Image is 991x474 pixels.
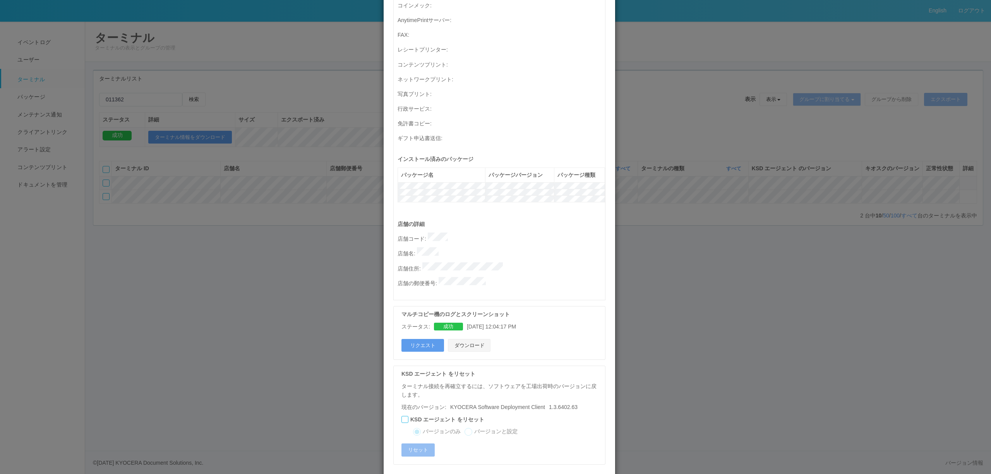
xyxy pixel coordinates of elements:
div: パッケージ種類 [557,171,602,179]
p: ステータス: [401,323,430,331]
p: 写真プリント : [398,88,605,99]
button: ダウンロード [448,339,490,352]
p: コンテンツプリント : [398,58,605,69]
button: リクエスト [401,339,444,352]
p: AnytimePrintサーバー : [398,14,605,25]
p: FAX : [398,29,605,39]
p: 店舗コード : [398,233,605,243]
p: ターミナル接続を再確立するには、ソフトウェアを工場出荷時のバージョンに戻します。 [401,382,601,399]
label: バージョンと設定 [474,428,518,436]
p: 免許書コピー : [398,117,605,128]
p: 店舗の詳細 [398,220,605,228]
p: 現在のバージョン: [401,403,601,411]
p: レシートプリンター : [398,43,605,54]
p: 店舗住所 : [398,262,605,273]
div: パッケージバージョン [489,171,551,179]
p: ネットワークプリント : [398,73,605,84]
p: 店舗の郵便番号 : [398,277,605,288]
p: マルチコピー機のログとスクリーンショット [401,310,601,318]
label: バージョンのみ [423,428,461,436]
p: ギフト申込書送信 : [398,132,605,143]
button: リセット [401,443,435,457]
p: KSD エージェント をリセット [401,370,601,378]
div: [DATE] 12:04:17 PM [401,323,601,331]
p: インストール済みのパッケージ [398,155,605,163]
span: KYOCERA Software Deployment Client [450,404,545,410]
p: 行政サービス : [398,103,605,113]
label: KSD エージェント をリセット [410,416,484,424]
div: パッケージ名 [401,171,482,179]
p: 店舗名 : [398,247,605,258]
span: 1.3.6402.63 [446,404,578,410]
